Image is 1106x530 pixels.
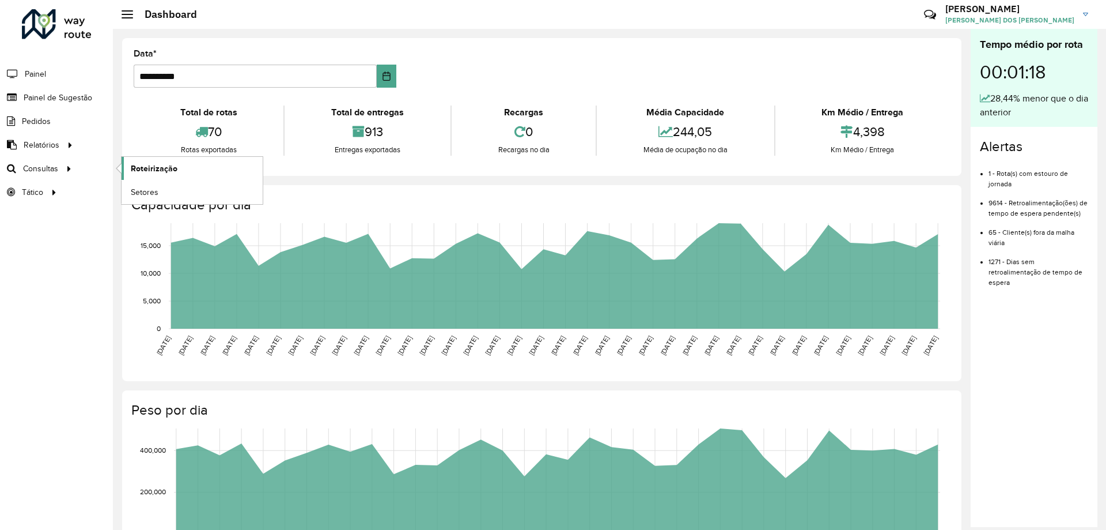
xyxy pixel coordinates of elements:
text: [DATE] [462,334,479,356]
text: [DATE] [528,334,544,356]
div: 913 [287,119,447,144]
h4: Alertas [980,138,1088,155]
div: Tempo médio por rota [980,37,1088,52]
text: [DATE] [177,334,194,356]
div: Rotas exportadas [137,144,281,156]
li: 9614 - Retroalimentação(ões) de tempo de espera pendente(s) [988,189,1088,219]
label: Data [134,47,157,61]
div: Km Médio / Entrega [778,106,947,119]
text: [DATE] [768,334,785,356]
button: Choose Date [377,65,397,88]
text: [DATE] [659,334,676,356]
div: Média Capacidade [600,106,771,119]
span: Pedidos [22,115,51,127]
li: 1271 - Dias sem retroalimentação de tempo de espera [988,248,1088,288]
text: [DATE] [243,334,259,356]
text: [DATE] [353,334,369,356]
text: [DATE] [264,334,281,356]
span: Roteirização [131,163,177,175]
div: Entregas exportadas [287,144,447,156]
text: [DATE] [331,334,347,356]
text: [DATE] [593,334,610,356]
text: [DATE] [440,334,457,356]
span: Painel de Sugestão [24,92,92,104]
text: [DATE] [703,334,719,356]
text: 10,000 [141,269,161,277]
span: Tático [22,186,43,198]
text: [DATE] [374,334,391,356]
h4: Capacidade por dia [131,197,950,213]
div: Críticas? Dúvidas? Elogios? Sugestões? Entre em contato conosco! [786,3,907,35]
div: Km Médio / Entrega [778,144,947,156]
text: 0 [157,325,161,332]
text: [DATE] [878,334,895,356]
text: [DATE] [199,334,215,356]
text: [DATE] [747,334,763,356]
span: Setores [131,186,158,198]
text: [DATE] [790,334,807,356]
text: [DATE] [550,334,566,356]
div: Total de entregas [287,106,447,119]
div: 70 [137,119,281,144]
text: [DATE] [221,334,237,356]
div: Total de rotas [137,106,281,119]
text: [DATE] [681,334,698,356]
div: 28,44% menor que o dia anterior [980,92,1088,119]
text: [DATE] [287,334,304,356]
a: Setores [122,181,263,204]
text: [DATE] [637,334,654,356]
div: Média de ocupação no dia [600,144,771,156]
text: [DATE] [835,334,851,356]
text: 15,000 [141,242,161,249]
text: [DATE] [812,334,829,356]
text: [DATE] [396,334,413,356]
a: Contato Rápido [918,2,942,27]
text: [DATE] [615,334,632,356]
text: [DATE] [571,334,588,356]
text: [DATE] [506,334,522,356]
div: 4,398 [778,119,947,144]
text: [DATE] [725,334,741,356]
li: 1 - Rota(s) com estouro de jornada [988,160,1088,189]
li: 65 - Cliente(s) fora da malha viária [988,219,1088,248]
div: 244,05 [600,119,771,144]
text: [DATE] [900,334,917,356]
h3: [PERSON_NAME] [945,3,1074,14]
h4: Peso por dia [131,402,950,419]
h2: Dashboard [133,8,197,21]
text: [DATE] [309,334,325,356]
text: [DATE] [155,334,172,356]
div: Recargas no dia [454,144,593,156]
text: [DATE] [922,334,939,356]
text: [DATE] [418,334,435,356]
div: 00:01:18 [980,52,1088,92]
span: Consultas [23,163,58,175]
text: [DATE] [484,334,501,356]
div: Recargas [454,106,593,119]
text: 200,000 [140,488,166,496]
div: 0 [454,119,593,144]
a: Roteirização [122,157,263,180]
span: Painel [25,68,46,80]
text: 5,000 [143,297,161,305]
text: 400,000 [140,446,166,454]
span: [PERSON_NAME] DOS [PERSON_NAME] [945,15,1074,25]
span: Relatórios [24,139,59,151]
text: [DATE] [857,334,873,356]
